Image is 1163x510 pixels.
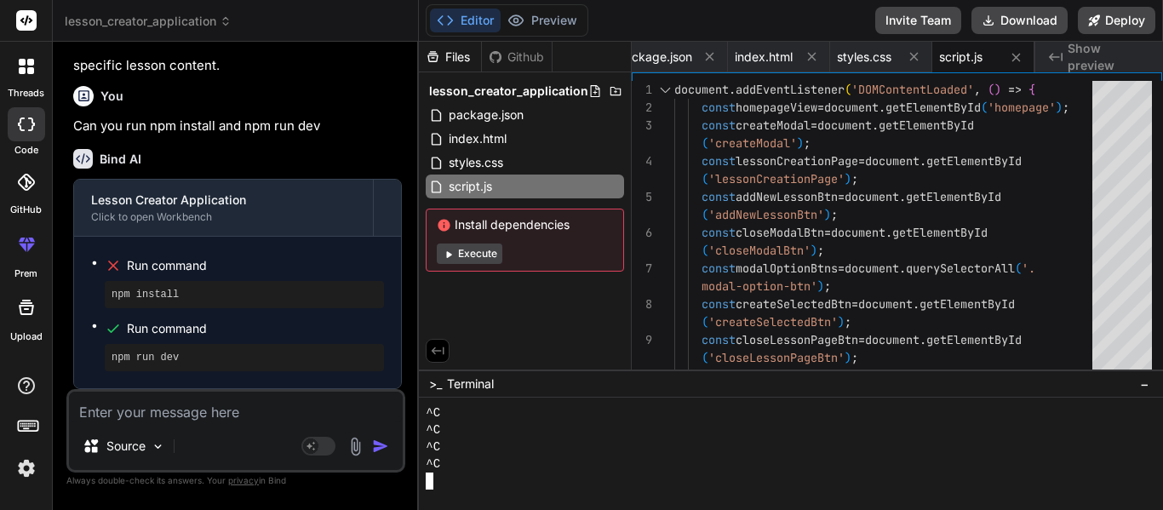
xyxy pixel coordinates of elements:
[974,82,981,97] span: ,
[736,82,845,97] span: addEventListener
[632,331,652,349] div: 9
[8,86,44,100] label: threads
[865,153,920,169] span: document
[736,189,838,204] span: addNewLessonBtn
[617,49,692,66] span: package.json
[702,332,736,347] span: const
[702,368,736,383] span: const
[702,135,708,151] span: (
[447,375,494,393] span: Terminal
[1078,7,1155,34] button: Deploy
[906,189,1001,204] span: getElementById
[447,129,508,149] span: index.html
[838,368,845,383] span: =
[845,350,851,365] span: )
[1022,261,1035,276] span: '.
[885,225,892,240] span: .
[994,82,1001,97] span: )
[736,153,858,169] span: lessonCreationPage
[824,278,831,294] span: ;
[447,105,525,125] span: package.json
[65,13,232,30] span: lesson_creator_application
[906,261,1015,276] span: querySelectorAll
[1063,100,1069,115] span: ;
[430,9,501,32] button: Editor
[831,225,885,240] span: document
[74,180,373,236] button: Lesson Creator ApplicationClick to open Workbench
[845,368,899,383] span: document
[736,100,817,115] span: homepageView
[804,135,811,151] span: ;
[429,375,442,393] span: >_
[702,314,708,329] span: (
[632,224,652,242] div: 6
[926,153,1022,169] span: getElementById
[702,350,708,365] span: (
[702,171,708,186] span: (
[729,82,736,97] span: .
[1137,370,1153,398] button: −
[858,153,865,169] span: =
[913,296,920,312] span: .
[845,189,899,204] span: document
[702,189,736,204] span: const
[426,421,440,438] span: ^C
[429,83,588,100] span: lesson_creator_application
[100,151,141,168] h6: Bind AI
[838,189,845,204] span: =
[899,189,906,204] span: .
[858,296,913,312] span: document
[127,320,384,337] span: Run command
[988,82,994,97] span: (
[845,314,851,329] span: ;
[14,266,37,281] label: prem
[736,332,858,347] span: closeLessonPageBtn
[926,332,1022,347] span: getElementById
[736,368,838,383] span: lessonTypeTitle
[426,438,440,456] span: ^C
[824,225,831,240] span: =
[1068,40,1149,74] span: Show preview
[920,296,1015,312] span: getElementById
[920,153,926,169] span: .
[112,288,377,301] pre: npm install
[899,368,906,383] span: .
[708,350,845,365] span: 'closeLessonPageBtn'
[824,100,879,115] span: document
[14,143,38,158] label: code
[632,260,652,278] div: 7
[845,82,851,97] span: (
[632,295,652,313] div: 8
[501,9,584,32] button: Preview
[899,261,906,276] span: .
[73,117,402,136] p: Can you run npm install and npm run dev
[736,261,838,276] span: modalOptionBtns
[851,296,858,312] span: =
[920,332,926,347] span: .
[151,439,165,454] img: Pick Models
[674,82,729,97] span: document
[831,207,838,222] span: ;
[100,88,123,105] h6: You
[708,207,824,222] span: 'addNewLessonBtn'
[885,100,981,115] span: getElementById
[811,117,817,133] span: =
[851,171,858,186] span: ;
[482,49,552,66] div: Github
[872,117,879,133] span: .
[939,49,983,66] span: script.js
[632,99,652,117] div: 2
[845,171,851,186] span: )
[106,438,146,455] p: Source
[702,207,708,222] span: (
[736,117,811,133] span: createModal
[10,329,43,344] label: Upload
[708,135,797,151] span: 'createModal'
[708,243,811,258] span: 'closeModalBtn'
[702,278,817,294] span: modal-option-btn'
[91,210,356,224] div: Click to open Workbench
[837,49,891,66] span: styles.css
[906,368,1001,383] span: getElementById
[112,351,377,364] pre: npm run dev
[851,82,974,97] span: 'DOMContentLoaded'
